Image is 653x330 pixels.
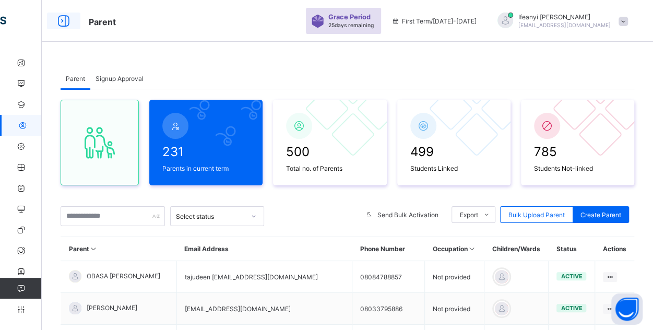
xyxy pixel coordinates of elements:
div: Select status [176,213,245,220]
td: 08033795886 [352,293,424,325]
i: Sort in Ascending Order [467,245,476,253]
span: Students Linked [410,164,497,172]
span: Parent [66,75,85,82]
i: Sort in Ascending Order [89,245,98,253]
th: Parent [61,237,177,261]
span: Parent [89,17,116,27]
span: Total no. of Parents [286,164,373,172]
td: Not provided [424,293,484,325]
div: IfeanyiNtomchukwu [487,13,633,30]
span: Parents in current term [162,164,250,172]
span: Grace Period [328,13,371,21]
span: 500 [286,144,373,159]
th: Status [549,237,595,261]
span: active [561,273,582,280]
th: Phone Number [352,237,424,261]
span: OBASA [PERSON_NAME] [87,272,160,280]
td: Not provided [424,261,484,293]
td: tajudeen [EMAIL_ADDRESS][DOMAIN_NAME] [176,261,352,293]
span: session/term information [391,17,477,25]
span: Send Bulk Activation [377,211,438,219]
button: Open asap [611,293,643,325]
th: Occupation [424,237,484,261]
span: Students Not-linked [534,164,621,172]
span: [EMAIL_ADDRESS][DOMAIN_NAME] [518,22,611,28]
span: 785 [534,144,621,159]
span: Ifeanyi [PERSON_NAME] [518,13,611,21]
th: Children/Wards [484,237,549,261]
th: Actions [595,237,634,261]
span: 499 [410,144,497,159]
span: active [561,304,582,312]
td: 08084788857 [352,261,424,293]
img: sticker-purple.71386a28dfed39d6af7621340158ba97.svg [311,15,324,28]
td: [EMAIL_ADDRESS][DOMAIN_NAME] [176,293,352,325]
span: Bulk Upload Parent [508,211,565,219]
span: Create Parent [580,211,621,219]
th: Email Address [176,237,352,261]
span: 231 [162,144,250,159]
span: 25 days remaining [328,22,374,28]
span: [PERSON_NAME] [87,304,137,312]
span: Export [460,211,478,219]
span: Signup Approval [96,75,144,82]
